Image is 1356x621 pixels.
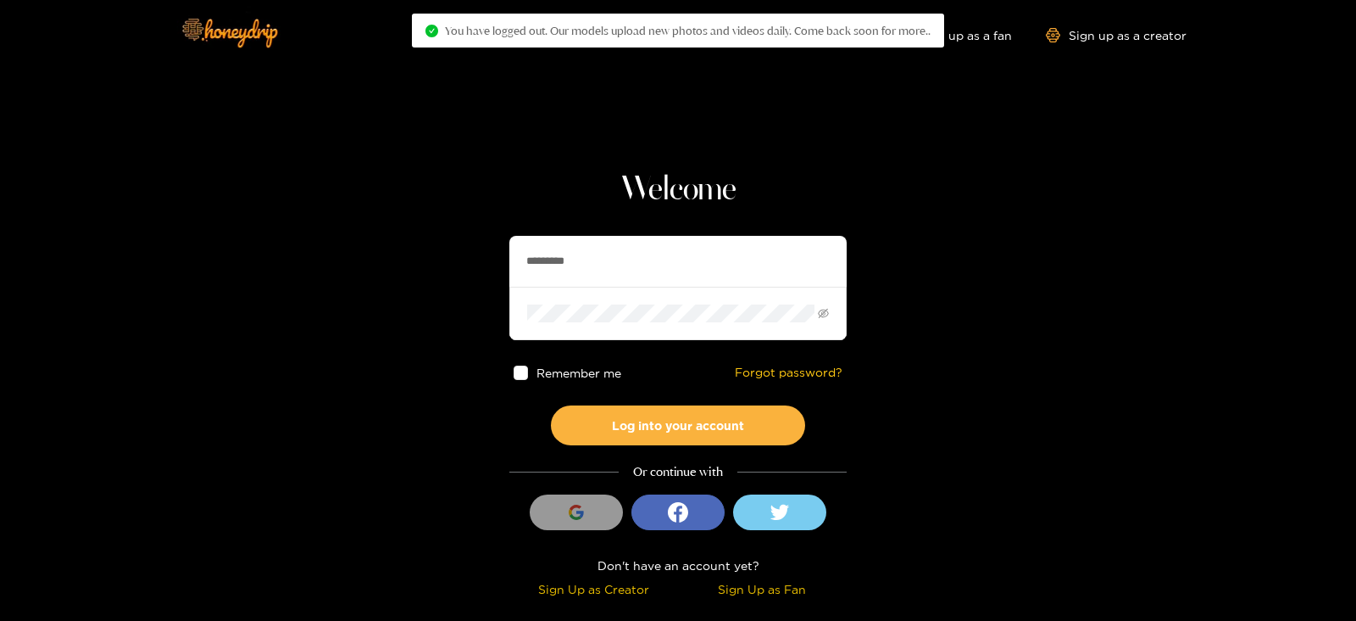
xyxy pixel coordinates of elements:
[514,579,674,599] div: Sign Up as Creator
[509,462,847,482] div: Or continue with
[551,406,805,445] button: Log into your account
[735,366,842,380] a: Forgot password?
[536,366,621,379] span: Remember me
[818,308,829,319] span: eye-invisible
[896,28,1012,42] a: Sign up as a fan
[509,170,847,210] h1: Welcome
[682,579,842,599] div: Sign Up as Fan
[509,556,847,575] div: Don't have an account yet?
[1046,28,1186,42] a: Sign up as a creator
[425,25,438,37] span: check-circle
[445,24,931,37] span: You have logged out. Our models upload new photos and videos daily. Come back soon for more..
